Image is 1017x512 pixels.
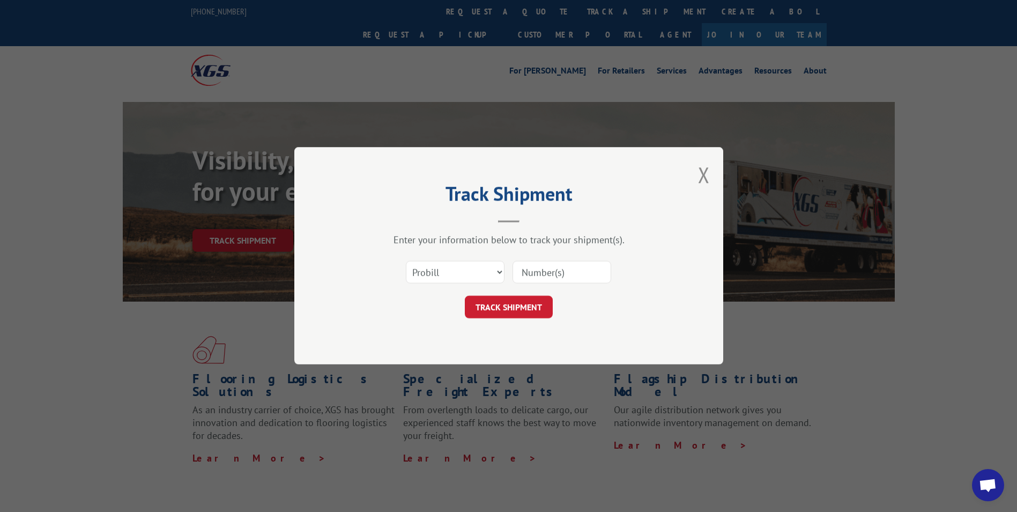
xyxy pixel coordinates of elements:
[972,469,1004,501] div: Open chat
[465,296,553,319] button: TRACK SHIPMENT
[698,160,710,189] button: Close modal
[348,234,670,246] div: Enter your information below to track your shipment(s).
[348,186,670,207] h2: Track Shipment
[513,261,611,284] input: Number(s)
